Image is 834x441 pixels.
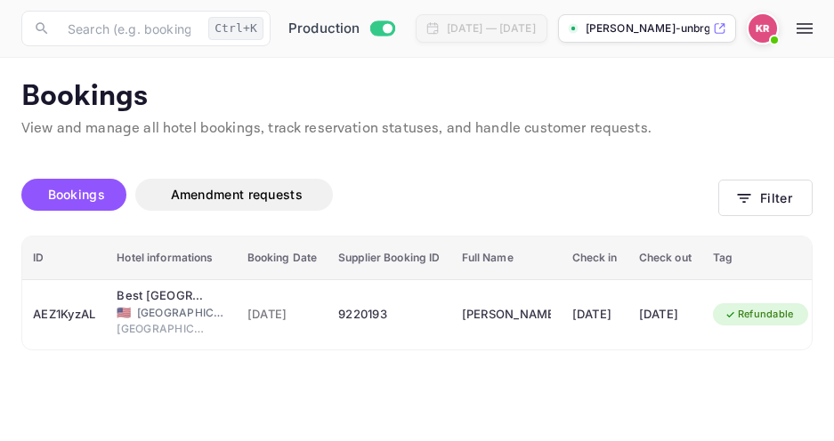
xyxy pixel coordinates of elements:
div: Refundable [713,303,806,325]
p: Bookings [21,79,813,115]
th: Booking Date [237,237,328,280]
div: account-settings tabs [21,179,718,211]
div: [DATE] — [DATE] [447,20,536,36]
div: Best Western Hendersonville Inn [117,287,206,305]
img: Kobus Roux [749,14,777,43]
div: [DATE] [572,301,618,329]
div: Ctrl+K [208,17,263,40]
div: AEZ1KyzAL [33,301,95,329]
th: Check out [628,237,702,280]
div: Switch to Sandbox mode [281,19,401,39]
th: Check in [562,237,628,280]
p: [PERSON_NAME]-unbrg.[PERSON_NAME]... [586,20,709,36]
th: Full Name [451,237,562,280]
span: [GEOGRAPHIC_DATA] [137,305,226,321]
span: Bookings [48,187,105,202]
input: Search (e.g. bookings, documentation) [57,11,201,46]
p: View and manage all hotel bookings, track reservation statuses, and handle customer requests. [21,118,813,140]
span: [GEOGRAPHIC_DATA] [117,321,206,337]
span: [DATE] [247,305,318,325]
span: Production [288,19,360,39]
span: United States of America [117,307,131,318]
div: 9220193 [338,301,440,329]
div: [DATE] [639,301,692,329]
th: Hotel informations [106,237,236,280]
th: Supplier Booking ID [328,237,450,280]
div: Michael Hansen [462,301,551,329]
button: Filter [718,180,813,216]
span: Amendment requests [171,187,303,202]
th: Tag [702,237,820,280]
th: ID [22,237,106,280]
